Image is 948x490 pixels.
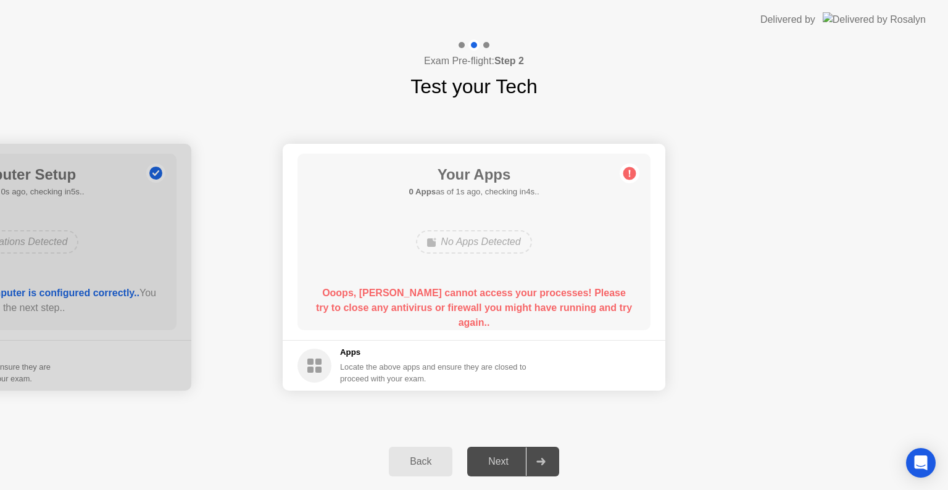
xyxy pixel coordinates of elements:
[471,456,526,467] div: Next
[424,54,524,69] h4: Exam Pre-flight:
[823,12,926,27] img: Delivered by Rosalyn
[340,346,527,359] h5: Apps
[316,288,632,328] b: Ooops, [PERSON_NAME] cannot access your processes! Please try to close any antivirus or firewall ...
[393,456,449,467] div: Back
[410,72,538,101] h1: Test your Tech
[494,56,524,66] b: Step 2
[389,447,452,476] button: Back
[906,448,936,478] div: Open Intercom Messenger
[416,230,531,254] div: No Apps Detected
[760,12,815,27] div: Delivered by
[409,164,539,186] h1: Your Apps
[409,186,539,198] h5: as of 1s ago, checking in4s..
[467,447,559,476] button: Next
[409,187,436,196] b: 0 Apps
[340,361,527,384] div: Locate the above apps and ensure they are closed to proceed with your exam.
